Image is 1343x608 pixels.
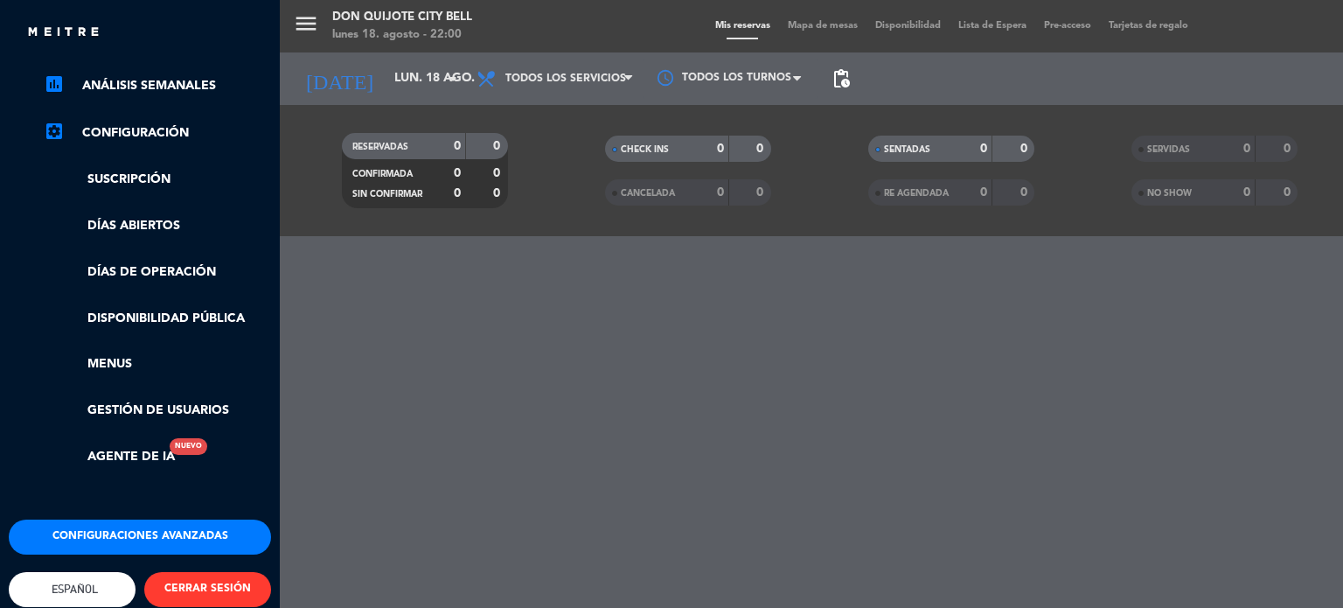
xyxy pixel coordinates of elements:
a: assessmentANÁLISIS SEMANALES [44,75,271,96]
a: Días de Operación [44,262,271,283]
a: Gestión de usuarios [44,401,271,421]
button: CERRAR SESIÓN [144,572,271,607]
i: assessment [44,73,65,94]
a: Días abiertos [44,216,271,236]
a: Suscripción [44,170,271,190]
img: MEITRE [26,26,101,39]
span: Español [47,583,98,596]
a: Menus [44,354,271,374]
span: pending_actions [831,68,852,89]
a: Configuración [44,122,271,143]
a: Disponibilidad pública [44,309,271,329]
a: Agente de IANuevo [44,447,175,467]
button: Configuraciones avanzadas [9,520,271,555]
i: settings_applications [44,121,65,142]
div: Nuevo [170,438,207,455]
